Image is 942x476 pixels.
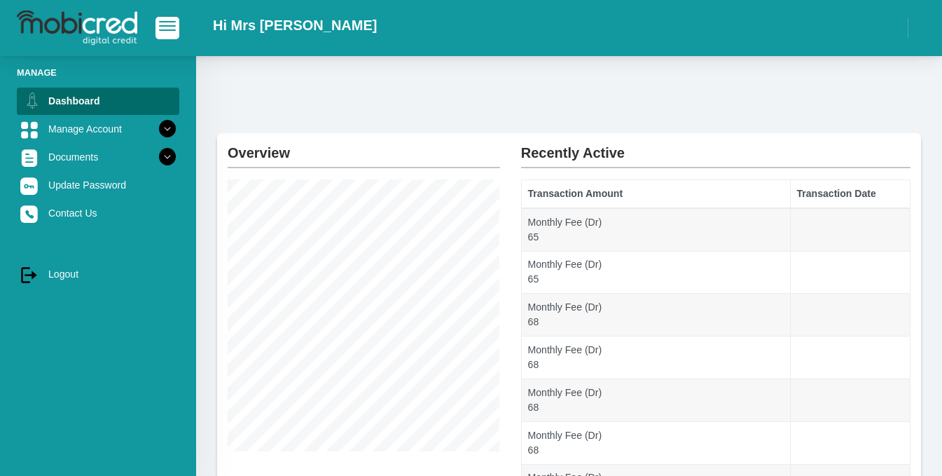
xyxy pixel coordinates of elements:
[17,116,179,142] a: Manage Account
[17,11,137,46] img: logo-mobicred.svg
[521,421,790,464] td: Monthly Fee (Dr) 68
[17,144,179,170] a: Documents
[228,133,500,161] h2: Overview
[521,379,790,421] td: Monthly Fee (Dr) 68
[521,251,790,294] td: Monthly Fee (Dr) 65
[17,172,179,198] a: Update Password
[213,17,377,34] h2: Hi Mrs [PERSON_NAME]
[790,180,910,208] th: Transaction Date
[17,261,179,287] a: Logout
[521,208,790,251] td: Monthly Fee (Dr) 65
[521,133,910,161] h2: Recently Active
[17,66,179,79] li: Manage
[521,294,790,336] td: Monthly Fee (Dr) 68
[17,200,179,226] a: Contact Us
[521,336,790,379] td: Monthly Fee (Dr) 68
[17,88,179,114] a: Dashboard
[521,180,790,208] th: Transaction Amount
